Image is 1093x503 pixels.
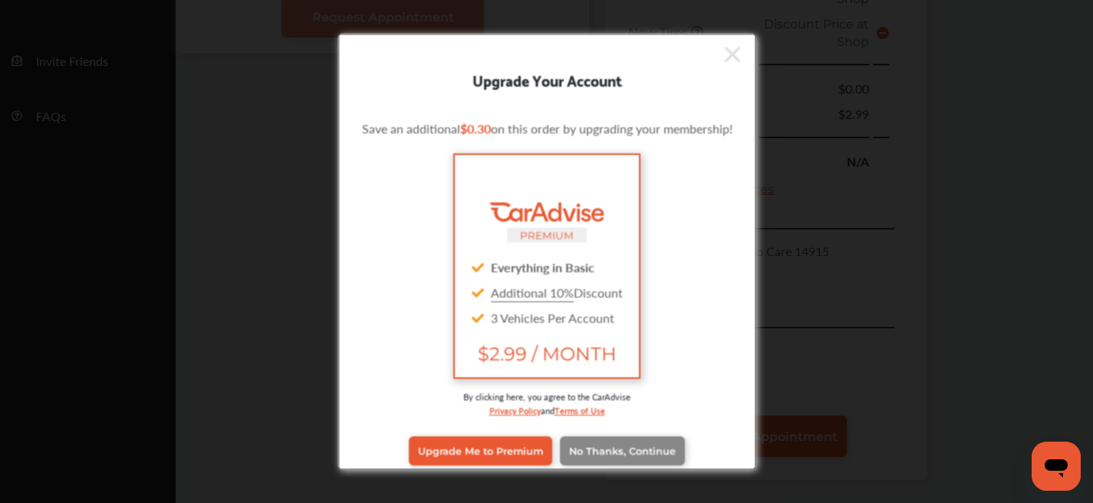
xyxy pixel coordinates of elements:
[568,445,675,456] span: No Thanks, Continue
[559,436,684,465] a: No Thanks, Continue
[361,390,732,432] div: By clicking here, you agree to the CarAdvise and
[491,284,574,301] u: Additional 10%
[459,120,490,137] span: $0.30
[361,120,732,137] p: Save an additional on this order by upgrading your membership!
[491,284,623,301] span: Discount
[466,343,626,365] span: $2.99 / MONTH
[409,436,552,465] a: Upgrade Me to Premium
[489,403,540,417] a: Privacy Policy
[466,305,626,330] div: 3 Vehicles Per Account
[338,67,755,92] div: Upgrade Your Account
[1032,442,1081,491] iframe: Button to launch messaging window
[554,403,604,417] a: Terms of Use
[491,258,594,276] strong: Everything in Basic
[520,229,574,242] small: PREMIUM
[418,445,543,456] span: Upgrade Me to Premium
